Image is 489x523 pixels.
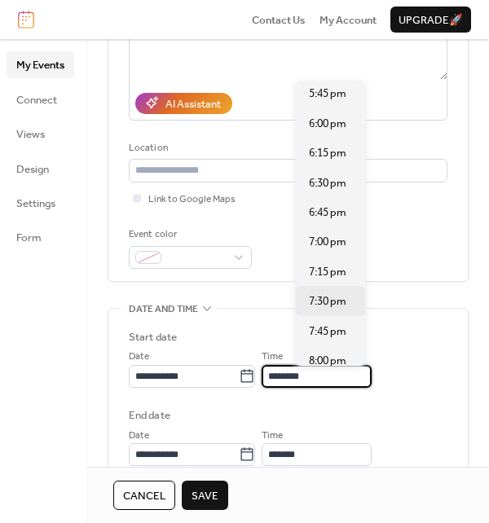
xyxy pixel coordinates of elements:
span: Views [16,126,45,143]
a: Views [7,121,74,147]
span: Settings [16,196,55,212]
a: Contact Us [252,11,306,28]
span: Cancel [123,488,165,504]
span: Date and time [129,301,198,318]
span: Form [16,230,42,246]
span: Connect [16,92,57,108]
div: Event color [129,226,249,243]
span: 6:00 pm [309,116,346,132]
span: 6:30 pm [309,175,346,191]
div: Start date [129,329,177,345]
a: Design [7,156,74,182]
span: Date [129,428,149,444]
a: My Events [7,51,74,77]
img: logo [18,11,34,29]
a: Connect [7,86,74,112]
span: Save [192,488,218,504]
span: 7:15 pm [309,264,346,280]
span: Design [16,161,49,178]
span: 7:45 pm [309,323,346,340]
button: Cancel [113,481,175,510]
span: 7:00 pm [309,234,346,250]
button: AI Assistant [135,93,232,114]
a: My Account [319,11,377,28]
span: My Events [16,57,64,73]
div: AI Assistant [165,96,221,112]
span: 8:00 pm [309,353,346,369]
span: My Account [319,12,377,29]
span: Link to Google Maps [148,191,236,208]
div: Location [129,140,444,156]
span: 5:45 pm [309,86,346,102]
span: Upgrade 🚀 [399,12,463,29]
span: Time [262,349,283,365]
span: Date [129,349,149,365]
button: Upgrade🚀 [390,7,471,33]
a: Settings [7,190,74,216]
span: Contact Us [252,12,306,29]
button: Save [182,481,228,510]
span: Time [262,428,283,444]
div: End date [129,407,170,424]
span: 7:30 pm [309,293,346,310]
span: 6:15 pm [309,145,346,161]
a: Form [7,224,74,250]
span: 6:45 pm [309,204,346,221]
